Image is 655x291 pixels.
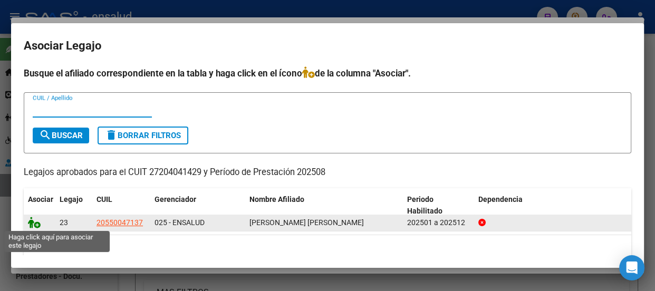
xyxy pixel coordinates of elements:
div: 202501 a 202512 [407,217,470,229]
datatable-header-cell: CUIL [92,188,150,223]
datatable-header-cell: Legajo [55,188,92,223]
datatable-header-cell: Dependencia [474,188,632,223]
span: Nombre Afiliado [249,195,304,203]
span: 025 - ENSALUD [155,218,205,227]
mat-icon: delete [105,129,118,141]
span: Periodo Habilitado [407,195,442,216]
span: Borrar Filtros [105,131,181,140]
datatable-header-cell: Periodo Habilitado [403,188,474,223]
div: Open Intercom Messenger [619,255,644,280]
span: 20550047137 [97,218,143,227]
span: Asociar [28,195,53,203]
p: Legajos aprobados para el CUIT 27204041429 y Período de Prestación 202508 [24,166,631,179]
h4: Busque el afiliado correspondiente en la tabla y haga click en el ícono de la columna "Asociar". [24,66,631,80]
span: GIURLEO MIÑO AUGUSTO SALVADOR [249,218,364,227]
span: Buscar [39,131,83,140]
button: Borrar Filtros [98,127,188,144]
span: 23 [60,218,68,227]
span: Legajo [60,195,83,203]
mat-icon: search [39,129,52,141]
span: CUIL [97,195,112,203]
div: 1 registros [24,235,631,261]
datatable-header-cell: Asociar [24,188,55,223]
datatable-header-cell: Nombre Afiliado [245,188,403,223]
h2: Asociar Legajo [24,36,631,56]
span: Gerenciador [155,195,196,203]
span: Dependencia [478,195,523,203]
button: Buscar [33,128,89,143]
datatable-header-cell: Gerenciador [150,188,245,223]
